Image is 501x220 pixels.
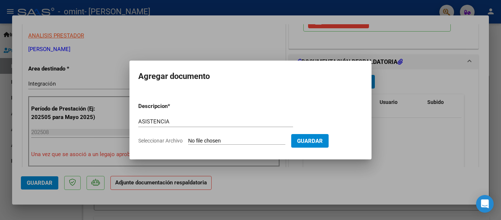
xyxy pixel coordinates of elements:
span: Seleccionar Archivo [138,138,183,144]
h2: Agregar documento [138,69,363,83]
div: Open Intercom Messenger [476,195,494,213]
button: Guardar [291,134,329,148]
p: Descripcion [138,102,206,111]
span: Guardar [297,138,323,144]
